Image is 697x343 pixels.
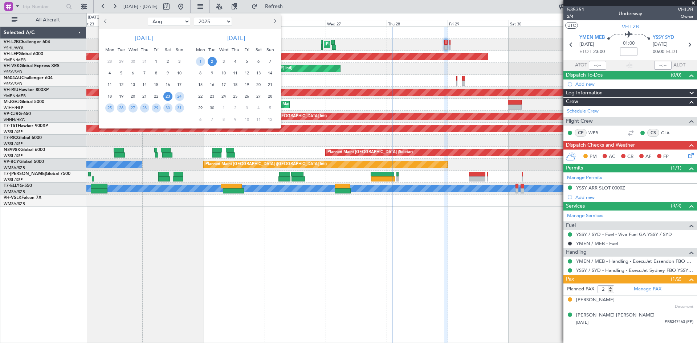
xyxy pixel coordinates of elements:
[253,67,264,79] div: 13-9-2025
[104,90,115,102] div: 18-8-2025
[253,56,264,67] div: 6-9-2025
[242,80,252,89] span: 19
[152,57,161,66] span: 1
[127,79,139,90] div: 13-8-2025
[208,57,217,66] span: 2
[218,67,229,79] div: 10-9-2025
[266,57,275,66] span: 7
[266,69,275,78] span: 14
[115,56,127,67] div: 29-7-2025
[174,56,185,67] div: 3-8-2025
[253,79,264,90] div: 20-9-2025
[150,67,162,79] div: 8-8-2025
[163,103,172,113] span: 30
[253,44,264,56] div: Sat
[264,90,276,102] div: 28-9-2025
[140,80,149,89] span: 14
[229,114,241,125] div: 9-10-2025
[174,67,185,79] div: 10-8-2025
[127,102,139,114] div: 27-8-2025
[139,79,150,90] div: 14-8-2025
[264,56,276,67] div: 7-9-2025
[270,16,278,27] button: Next month
[162,44,174,56] div: Sat
[218,79,229,90] div: 17-9-2025
[229,44,241,56] div: Thu
[242,69,252,78] span: 12
[264,44,276,56] div: Sun
[242,57,252,66] span: 5
[196,103,205,113] span: 29
[206,114,218,125] div: 7-10-2025
[117,69,126,78] span: 5
[175,69,184,78] span: 10
[117,80,126,89] span: 12
[163,92,172,101] span: 23
[241,90,253,102] div: 26-9-2025
[162,56,174,67] div: 2-8-2025
[196,80,205,89] span: 15
[105,69,114,78] span: 4
[117,92,126,101] span: 19
[206,67,218,79] div: 9-9-2025
[140,57,149,66] span: 31
[241,114,253,125] div: 10-10-2025
[253,90,264,102] div: 27-9-2025
[129,103,138,113] span: 27
[208,103,217,113] span: 30
[102,16,110,27] button: Previous month
[194,17,232,26] select: Select year
[229,79,241,90] div: 18-9-2025
[127,56,139,67] div: 30-7-2025
[206,102,218,114] div: 30-9-2025
[266,103,275,113] span: 5
[150,79,162,90] div: 15-8-2025
[218,90,229,102] div: 24-9-2025
[127,44,139,56] div: Wed
[218,44,229,56] div: Wed
[208,115,217,124] span: 7
[229,90,241,102] div: 25-9-2025
[195,67,206,79] div: 8-9-2025
[105,103,114,113] span: 25
[242,115,252,124] span: 10
[218,56,229,67] div: 3-9-2025
[195,102,206,114] div: 29-9-2025
[195,56,206,67] div: 1-9-2025
[152,69,161,78] span: 8
[218,102,229,114] div: 1-10-2025
[195,90,206,102] div: 22-9-2025
[195,44,206,56] div: Mon
[219,69,228,78] span: 10
[140,103,149,113] span: 28
[104,56,115,67] div: 28-7-2025
[241,44,253,56] div: Fri
[206,44,218,56] div: Tue
[105,92,114,101] span: 18
[195,114,206,125] div: 6-10-2025
[115,90,127,102] div: 19-8-2025
[231,103,240,113] span: 2
[266,115,275,124] span: 12
[231,115,240,124] span: 9
[231,57,240,66] span: 4
[129,80,138,89] span: 13
[229,67,241,79] div: 11-9-2025
[150,56,162,67] div: 1-8-2025
[127,67,139,79] div: 6-8-2025
[175,103,184,113] span: 31
[117,57,126,66] span: 29
[175,57,184,66] span: 3
[242,92,252,101] span: 26
[266,80,275,89] span: 21
[174,44,185,56] div: Sun
[162,102,174,114] div: 30-8-2025
[219,115,228,124] span: 8
[129,69,138,78] span: 6
[139,90,150,102] div: 21-8-2025
[196,92,205,101] span: 22
[241,56,253,67] div: 5-9-2025
[139,102,150,114] div: 28-8-2025
[152,92,161,101] span: 22
[139,67,150,79] div: 7-8-2025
